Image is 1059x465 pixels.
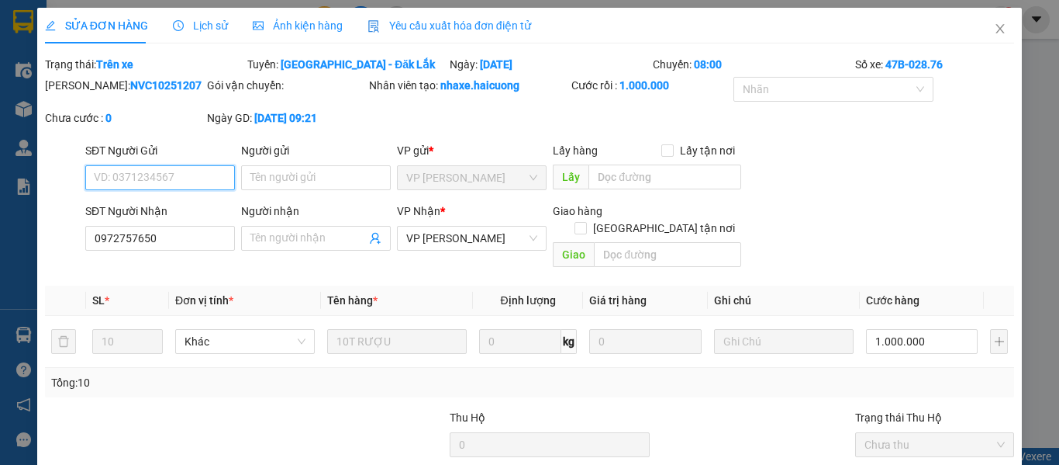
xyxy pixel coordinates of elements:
div: Chưa cước : [45,109,204,127]
div: Nhân viên tạo: [369,77,568,94]
div: SĐT Người Gửi [85,142,235,159]
b: nhaxe.haicuong [440,79,519,92]
span: Khác [185,330,305,353]
b: [DATE] [480,58,512,71]
input: 0 [589,329,701,354]
b: [GEOGRAPHIC_DATA] - Đăk Lắk [281,58,435,71]
b: Trên xe [96,58,133,71]
b: NVC10251207 [130,79,202,92]
div: Tuyến: [246,56,448,73]
span: Giao [553,242,594,267]
b: 1.000.000 [619,79,669,92]
div: Chuyến: [651,56,854,73]
span: Giao hàng [553,205,602,217]
span: SỬA ĐƠN HÀNG [45,19,148,32]
span: Thu Hộ [450,411,485,424]
b: 08:00 [694,58,722,71]
div: [PERSON_NAME]: [45,77,204,94]
span: Chưa thu [864,433,1005,456]
input: Ghi Chú [714,329,854,354]
span: Yêu cầu xuất hóa đơn điện tử [367,19,531,32]
span: Tên hàng [327,294,378,307]
button: plus [990,329,1008,354]
span: VP Nhận [397,205,440,217]
button: Close [978,8,1022,51]
span: user-add [369,232,381,245]
span: Lấy hàng [553,144,598,157]
img: icon [367,20,380,33]
span: SL [92,294,105,307]
span: VP Nguyễn Văn Cừ [406,166,537,189]
span: Cước hàng [866,294,919,307]
span: kg [561,329,577,354]
div: Ngày GD: [207,109,366,127]
div: Trạng thái: [43,56,246,73]
span: clock-circle [173,20,184,31]
span: close [994,23,1006,35]
span: picture [253,20,264,31]
div: VP gửi [397,142,547,159]
div: Ngày: [448,56,650,73]
div: Gói vận chuyển: [207,77,366,94]
input: Dọc đường [594,242,741,267]
input: Dọc đường [588,165,741,189]
span: Định lượng [500,294,555,307]
div: Người nhận [241,203,391,220]
span: Ảnh kiện hàng [253,19,343,32]
div: Cước rồi : [571,77,730,94]
span: Đơn vị tính [175,294,233,307]
th: Ghi chú [708,286,860,316]
b: 0 [105,112,112,124]
div: Tổng: 10 [51,374,410,391]
div: Trạng thái Thu Hộ [855,409,1014,426]
span: edit [45,20,56,31]
input: VD: Bàn, Ghế [327,329,467,354]
div: SĐT Người Nhận [85,203,235,220]
b: 47B-028.76 [885,58,943,71]
div: Số xe: [854,56,1016,73]
span: Giá trị hàng [589,294,647,307]
span: Lấy [553,165,588,189]
div: Người gửi [241,142,391,159]
span: VP Nguyễn Văn Cừ [406,227,537,250]
b: [DATE] 09:21 [254,112,317,124]
button: delete [51,329,76,354]
span: Lịch sử [173,19,228,32]
span: Lấy tận nơi [674,142,741,159]
span: [GEOGRAPHIC_DATA] tận nơi [587,220,741,237]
